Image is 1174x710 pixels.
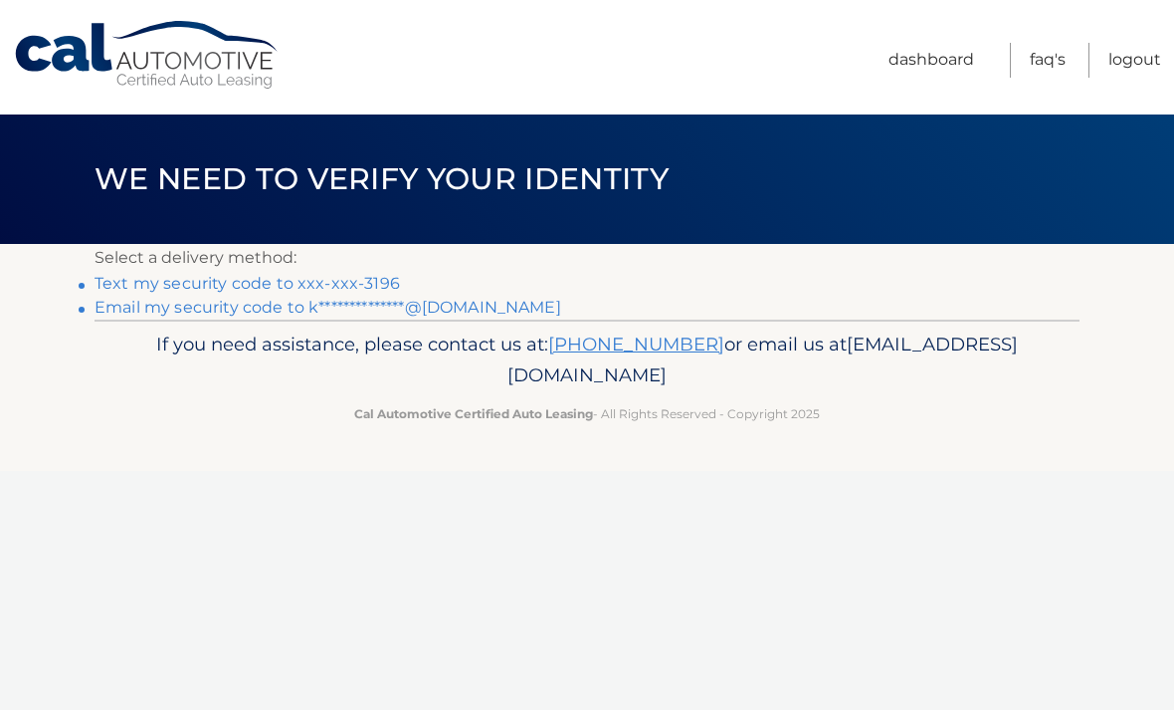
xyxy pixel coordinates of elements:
[1108,43,1161,78] a: Logout
[95,274,400,293] a: Text my security code to xxx-xxx-3196
[107,403,1067,424] p: - All Rights Reserved - Copyright 2025
[95,244,1079,272] p: Select a delivery method:
[548,333,724,355] a: [PHONE_NUMBER]
[1030,43,1066,78] a: FAQ's
[354,406,593,421] strong: Cal Automotive Certified Auto Leasing
[107,329,1067,392] p: If you need assistance, please contact us at: or email us at
[888,43,974,78] a: Dashboard
[95,160,669,197] span: We need to verify your identity
[13,20,282,91] a: Cal Automotive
